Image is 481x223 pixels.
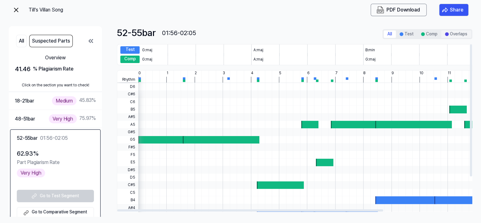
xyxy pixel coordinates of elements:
button: Overlaps [441,30,471,38]
button: Overview41.46 % Plagiarism Rate [9,50,102,79]
div: G:maj [365,57,376,62]
div: 6 [307,71,309,77]
span: F5 [117,151,138,158]
div: 62.93 % [17,148,94,158]
div: Part Plagiarism Rate [17,158,94,166]
span: C#5 [117,181,138,189]
span: D6 [117,83,138,90]
div: 75.97 % [49,114,96,123]
div: 52-55 bar [17,134,38,142]
div: Comp [120,56,140,63]
div: 18-21 bar [15,97,34,105]
div: Very High [49,114,77,123]
span: E5 [117,159,138,166]
div: 5 [279,71,281,77]
span: A#5 [117,113,138,121]
img: share [442,7,448,13]
span: B5 [117,106,138,113]
img: external link [22,209,30,216]
div: 0 [138,71,141,77]
div: A:maj [253,57,263,62]
button: All [384,30,396,38]
div: B:min [365,48,375,53]
div: 10 [419,71,423,77]
div: A:maj [253,48,263,53]
span: C#6 [117,91,138,98]
img: exit [12,6,20,14]
span: C5 [117,189,138,196]
div: 3 [223,71,225,77]
div: Medium [52,96,76,105]
div: 7 [335,71,338,77]
div: G:maj [142,57,152,62]
div: % Plagiarism Rate [33,65,73,73]
div: Click on the section you want to check! [9,79,102,92]
span: D#5 [117,166,138,174]
span: F#5 [117,143,138,151]
div: 4 [251,71,253,77]
span: G#5 [117,128,138,136]
div: 41.46 [15,64,96,74]
div: Till's Villan Song [29,6,91,14]
span: G5 [117,136,138,143]
button: Test [396,30,417,38]
span: A#4 [117,204,138,212]
div: Overview [15,54,96,61]
div: 52-55 bar [117,26,156,39]
button: Share [439,4,469,16]
span: D5 [117,174,138,181]
div: Share [450,6,463,14]
div: 45.83 % [52,96,96,105]
div: 1 [166,71,168,77]
span: C6 [117,98,138,106]
span: A5 [117,121,138,128]
button: PDF Download [375,6,421,14]
div: 8 [363,71,366,77]
span: B4 [117,196,138,204]
a: Go to Comparative Segment [17,207,94,218]
div: Test [120,46,140,54]
div: 48-51 bar [15,115,35,123]
div: 11 [447,71,451,77]
button: Suspected Parts [29,35,73,47]
span: Rhythm [117,77,138,83]
button: All [16,35,27,47]
div: PDF Download [386,6,420,14]
div: 2 [195,71,197,77]
div: G:maj [142,48,152,53]
button: Comp [417,30,441,38]
div: 01:56-02:05 [40,134,68,142]
div: Very High [17,169,45,177]
img: PDF Download [377,6,384,14]
div: 9 [391,71,394,77]
div: 01:56-02:05 [162,28,196,38]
